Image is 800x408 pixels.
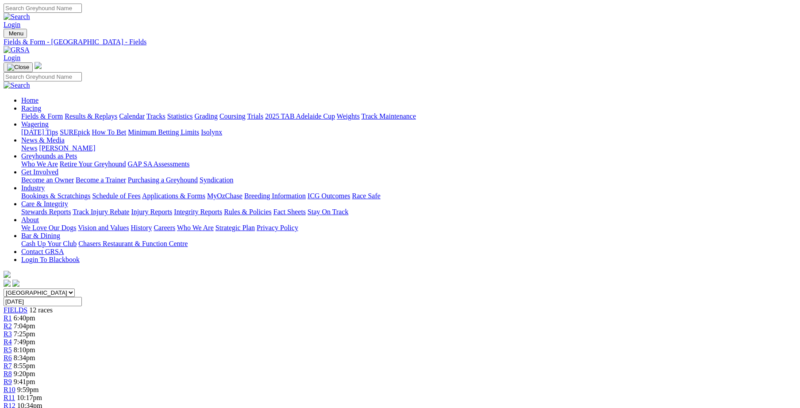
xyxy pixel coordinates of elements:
[4,62,33,72] button: Toggle navigation
[128,128,199,136] a: Minimum Betting Limits
[21,208,796,216] div: Care & Integrity
[215,224,255,231] a: Strategic Plan
[14,378,35,385] span: 9:41pm
[146,112,165,120] a: Tracks
[4,29,27,38] button: Toggle navigation
[60,160,126,168] a: Retire Your Greyhound
[21,160,58,168] a: Who We Are
[21,208,71,216] a: Stewards Reports
[21,160,796,168] div: Greyhounds as Pets
[21,128,58,136] a: [DATE] Tips
[273,208,306,216] a: Fact Sheets
[21,168,58,176] a: Get Involved
[21,256,80,263] a: Login To Blackbook
[4,81,30,89] img: Search
[119,112,145,120] a: Calendar
[195,112,218,120] a: Grading
[201,128,222,136] a: Isolynx
[219,112,246,120] a: Coursing
[39,144,95,152] a: [PERSON_NAME]
[4,21,20,28] a: Login
[21,112,63,120] a: Fields & Form
[21,240,77,247] a: Cash Up Your Club
[131,224,152,231] a: History
[21,136,65,144] a: News & Media
[4,38,796,46] a: Fields & Form - [GEOGRAPHIC_DATA] - Fields
[35,62,42,69] img: logo-grsa-white.png
[4,271,11,278] img: logo-grsa-white.png
[14,346,35,354] span: 8:10pm
[4,394,15,401] a: R11
[4,54,20,62] a: Login
[4,72,82,81] input: Search
[308,208,348,216] a: Stay On Track
[154,224,175,231] a: Careers
[21,176,796,184] div: Get Involved
[337,112,360,120] a: Weights
[21,96,38,104] a: Home
[14,338,35,346] span: 7:49pm
[265,112,335,120] a: 2025 TAB Adelaide Cup
[177,224,214,231] a: Who We Are
[21,240,796,248] div: Bar & Dining
[174,208,222,216] a: Integrity Reports
[21,192,90,200] a: Bookings & Scratchings
[17,386,39,393] span: 9:59pm
[247,112,263,120] a: Trials
[21,192,796,200] div: Industry
[244,192,306,200] a: Breeding Information
[21,176,74,184] a: Become an Owner
[128,160,190,168] a: GAP SA Assessments
[4,386,15,393] a: R10
[17,394,42,401] span: 10:17pm
[21,248,64,255] a: Contact GRSA
[73,208,129,216] a: Track Injury Rebate
[21,144,796,152] div: News & Media
[21,120,49,128] a: Wagering
[4,378,12,385] a: R9
[4,362,12,370] a: R7
[4,297,82,306] input: Select date
[4,280,11,287] img: facebook.svg
[4,370,12,377] a: R8
[21,224,76,231] a: We Love Our Dogs
[21,144,37,152] a: News
[12,280,19,287] img: twitter.svg
[14,322,35,330] span: 7:04pm
[29,306,53,314] span: 12 races
[14,370,35,377] span: 9:20pm
[21,200,68,208] a: Care & Integrity
[4,306,27,314] span: FIELDS
[21,128,796,136] div: Wagering
[4,322,12,330] a: R2
[257,224,298,231] a: Privacy Policy
[14,330,35,338] span: 7:25pm
[200,176,233,184] a: Syndication
[7,64,29,71] img: Close
[21,152,77,160] a: Greyhounds as Pets
[362,112,416,120] a: Track Maintenance
[78,240,188,247] a: Chasers Restaurant & Function Centre
[128,176,198,184] a: Purchasing a Greyhound
[14,314,35,322] span: 6:40pm
[4,46,30,54] img: GRSA
[4,354,12,362] a: R6
[4,314,12,322] a: R1
[4,346,12,354] a: R5
[4,4,82,13] input: Search
[21,224,796,232] div: About
[14,362,35,370] span: 8:55pm
[21,112,796,120] div: Racing
[4,330,12,338] a: R3
[21,184,45,192] a: Industry
[92,192,140,200] a: Schedule of Fees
